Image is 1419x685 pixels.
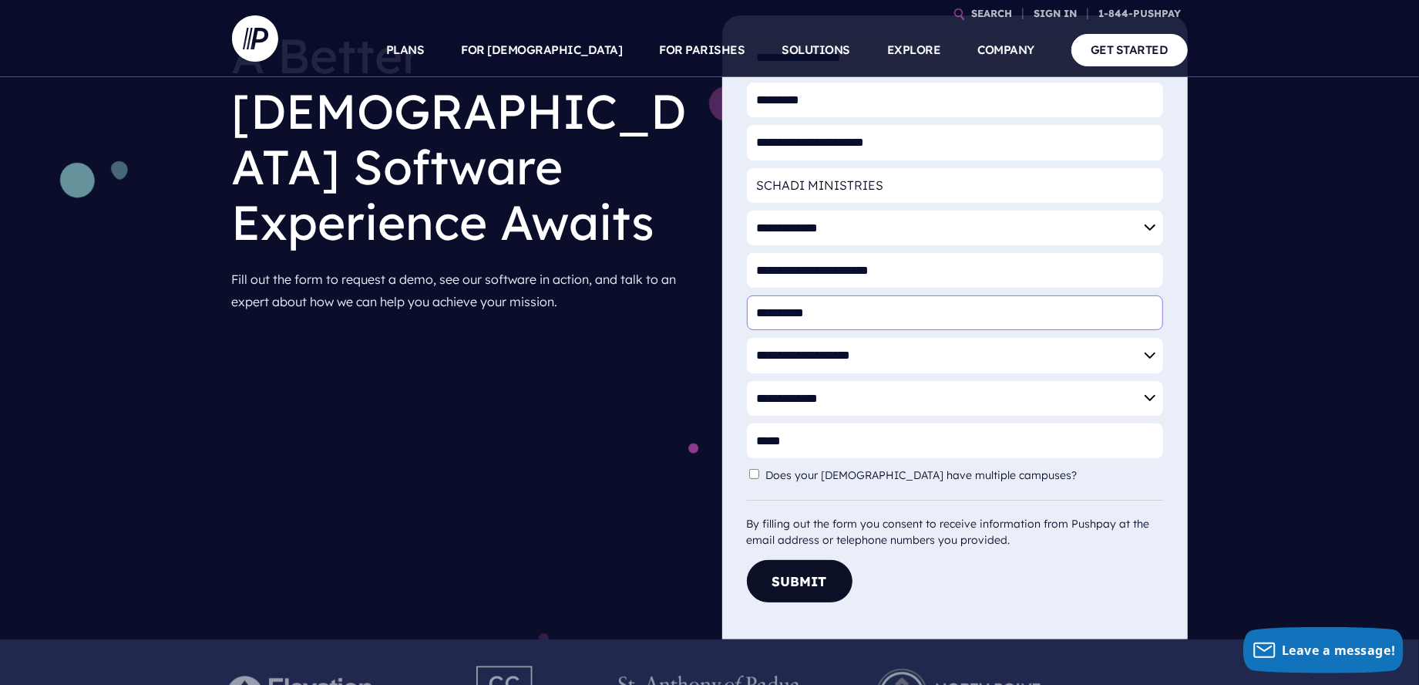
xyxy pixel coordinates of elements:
a: EXPLORE [887,23,941,77]
a: COMPANY [978,23,1035,77]
span: Leave a message! [1282,642,1396,659]
a: FOR [DEMOGRAPHIC_DATA] [462,23,623,77]
p: Fill out the form to request a demo, see our software in action, and talk to an expert about how ... [232,262,698,319]
label: Does your [DEMOGRAPHIC_DATA] have multiple campuses? [765,469,1084,482]
input: Organization Name [747,168,1163,203]
h1: A Better [DEMOGRAPHIC_DATA] Software Experience Awaits [232,15,698,262]
a: FOR PARISHES [660,23,745,77]
a: PLANS [386,23,425,77]
a: GET STARTED [1071,34,1188,66]
a: SOLUTIONS [782,23,851,77]
button: Submit [747,560,852,602]
button: Leave a message! [1243,627,1404,673]
div: By filling out the form you consent to receive information from Pushpay at the email address or t... [747,500,1163,548]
